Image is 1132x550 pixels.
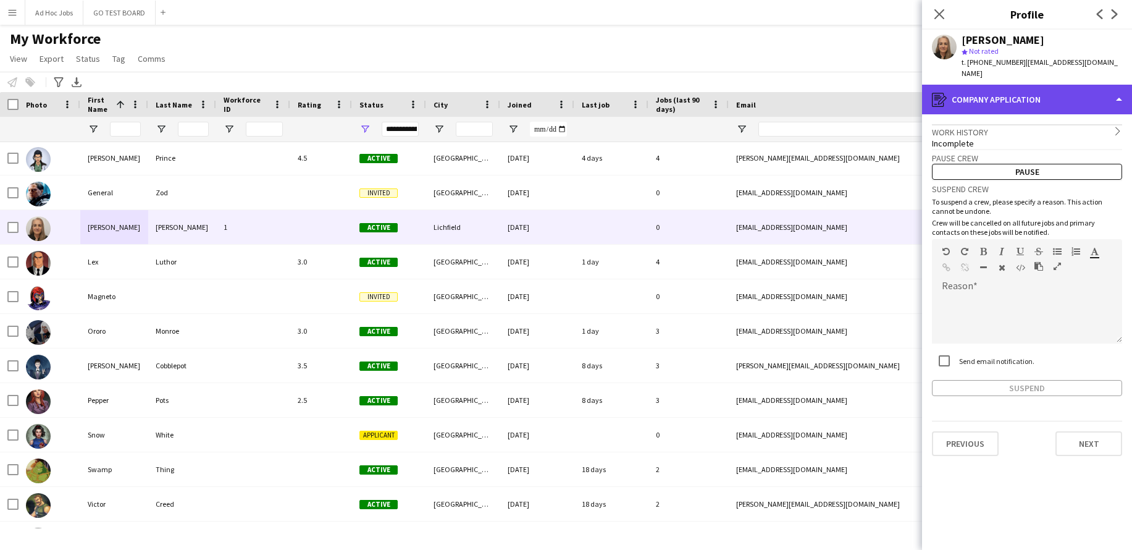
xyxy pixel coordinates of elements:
div: 0 [648,279,729,313]
input: City Filter Input [456,122,493,137]
span: First Name [88,95,111,114]
div: [DATE] [500,418,574,452]
div: Zod [148,176,216,209]
div: [EMAIL_ADDRESS][DOMAIN_NAME] [729,314,976,348]
div: White [148,418,216,452]
div: [EMAIL_ADDRESS][DOMAIN_NAME] [729,452,976,486]
div: Pots [148,383,216,417]
div: [GEOGRAPHIC_DATA] [426,141,500,175]
img: Diana Prince [26,147,51,172]
span: Jobs (last 90 days) [656,95,706,114]
div: 3 [648,383,729,417]
div: 2 [648,452,729,486]
input: Workforce ID Filter Input [246,122,283,137]
span: Workforce ID [224,95,268,114]
span: Active [359,327,398,336]
a: Export [35,51,69,67]
button: Undo [942,247,950,256]
button: Underline [1016,247,1025,256]
span: Last job [582,100,610,109]
div: 4 days [574,141,648,175]
div: Lichfield [426,210,500,244]
button: Ordered List [1071,247,1080,256]
div: [DATE] [500,487,574,521]
img: Pepper Pots [26,389,51,414]
a: Comms [133,51,170,67]
span: My Workforce [10,30,101,48]
div: [PERSON_NAME] [80,210,148,244]
span: t. [PHONE_NUMBER] [962,57,1026,67]
p: Crew will be cancelled on all future jobs and primary contacts on these jobs will be notified. [932,218,1122,237]
div: Ororo [80,314,148,348]
div: [GEOGRAPHIC_DATA] [426,349,500,383]
span: View [10,53,27,64]
span: Active [359,465,398,475]
div: Creed [148,487,216,521]
div: Pepper [80,383,148,417]
div: [EMAIL_ADDRESS][DOMAIN_NAME] [729,279,976,313]
div: [PERSON_NAME] [148,210,216,244]
input: Last Name Filter Input [178,122,209,137]
div: Thing [148,452,216,486]
div: [DATE] [500,176,574,209]
img: General Zod [26,182,51,206]
div: 0 [648,418,729,452]
span: City [434,100,448,109]
div: [GEOGRAPHIC_DATA] [426,452,500,486]
div: [EMAIL_ADDRESS][DOMAIN_NAME] [729,210,976,244]
span: Status [359,100,384,109]
div: Snow [80,418,148,452]
h3: Profile [922,6,1132,22]
div: 8 days [574,349,648,383]
div: 2.5 [290,383,352,417]
label: Send email notification. [957,357,1034,366]
button: Next [1055,431,1122,456]
a: Status [71,51,105,67]
span: Active [359,362,398,371]
div: Monroe [148,314,216,348]
div: [GEOGRAPHIC_DATA] [426,314,500,348]
span: | [EMAIL_ADDRESS][DOMAIN_NAME] [962,57,1118,78]
div: [GEOGRAPHIC_DATA] [426,245,500,279]
img: Kelly Munce [26,216,51,241]
button: Unordered List [1053,247,1062,256]
div: Company application [922,85,1132,114]
a: Tag [107,51,130,67]
button: Open Filter Menu [156,124,167,135]
div: 0 [648,210,729,244]
div: 3 [648,314,729,348]
button: Bold [979,247,987,256]
div: 3 [648,349,729,383]
div: [GEOGRAPHIC_DATA] [426,487,500,521]
span: Active [359,396,398,405]
div: [PERSON_NAME][EMAIL_ADDRESS][DOMAIN_NAME] [729,349,976,383]
img: Swamp Thing [26,459,51,483]
div: [DATE] [500,245,574,279]
div: 4 [648,245,729,279]
div: Prince [148,141,216,175]
div: 3.0 [290,314,352,348]
span: Not rated [969,46,999,56]
span: Active [359,258,398,267]
div: [DATE] [500,349,574,383]
div: [GEOGRAPHIC_DATA] [426,279,500,313]
div: [DATE] [500,141,574,175]
div: [DATE] [500,314,574,348]
span: Joined [508,100,532,109]
div: [DATE] [500,210,574,244]
button: Open Filter Menu [508,124,519,135]
div: 3.0 [290,245,352,279]
div: 1 day [574,245,648,279]
div: [GEOGRAPHIC_DATA] [426,176,500,209]
button: Pause [932,164,1122,180]
div: [PERSON_NAME][EMAIL_ADDRESS][DOMAIN_NAME] [729,141,976,175]
div: 1 [216,210,290,244]
img: Snow White [26,424,51,449]
button: Horizontal Line [979,263,987,273]
div: 2 [648,487,729,521]
div: [PERSON_NAME] [80,349,148,383]
div: [PERSON_NAME][EMAIL_ADDRESS][DOMAIN_NAME] [729,487,976,521]
button: Ad Hoc Jobs [25,1,83,25]
img: Lex Luthor [26,251,51,276]
button: HTML Code [1016,263,1025,273]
